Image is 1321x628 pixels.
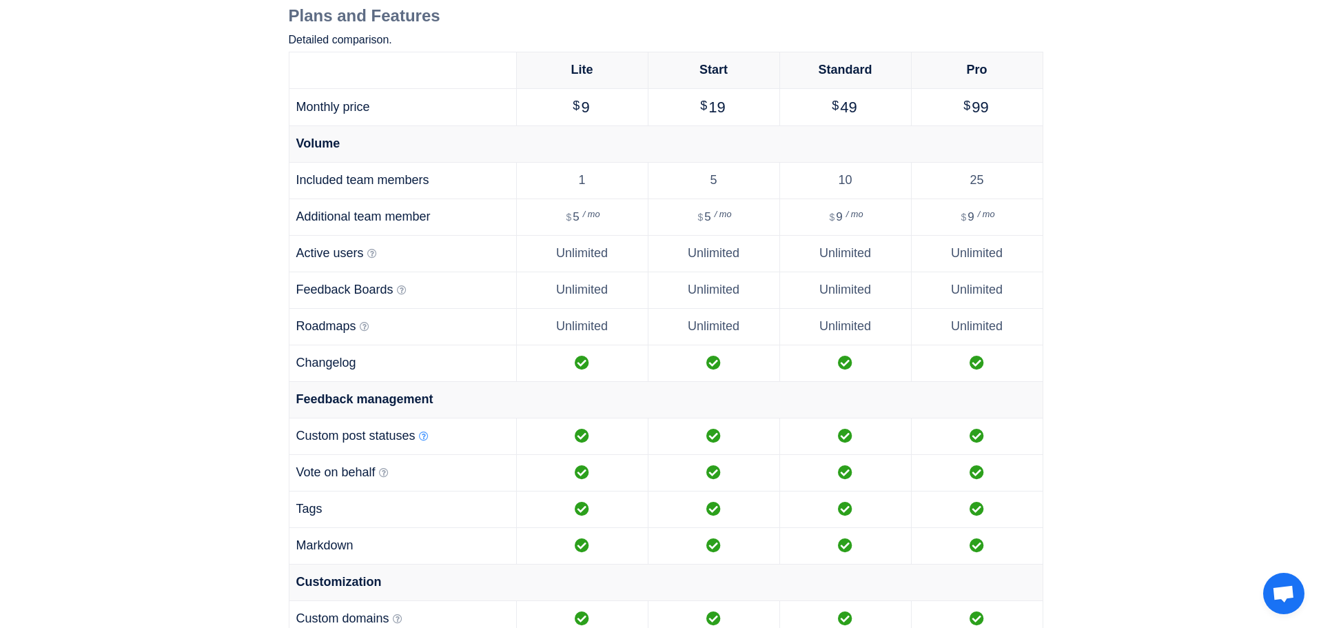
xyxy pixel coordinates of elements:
[838,173,852,187] span: 10
[289,381,1043,418] td: Feedback management
[1263,573,1304,614] a: Open chat
[289,88,516,125] td: Monthly price
[578,173,585,187] span: 1
[296,246,364,260] span: Active users
[840,99,857,116] span: 49
[556,283,608,296] span: Unlimited
[832,99,839,112] span: $
[710,173,717,187] span: 5
[836,210,859,223] span: 9
[573,210,596,223] span: 5
[972,99,988,116] span: 99
[911,52,1043,88] th: Pro
[296,319,356,333] span: Roadmaps
[978,209,995,219] sup: / mo
[556,246,608,260] span: Unlimited
[289,199,516,235] td: Additional team member
[516,52,648,88] th: Lite
[829,212,834,223] span: $
[296,611,389,625] span: Custom domains
[951,319,1003,333] span: Unlimited
[296,283,393,296] span: Feedback Boards
[846,209,863,219] sup: / mo
[967,210,991,223] span: 9
[289,491,516,527] td: Tags
[289,125,1043,162] td: Volume
[583,209,600,219] sup: / mo
[951,283,1003,296] span: Unlimited
[819,246,871,260] span: Unlimited
[648,52,779,88] th: Start
[951,246,1003,260] span: Unlimited
[779,52,911,88] th: Standard
[688,283,739,296] span: Unlimited
[289,6,1043,26] h2: Plans and Features
[697,212,703,223] span: $
[296,429,416,443] span: Custom post statuses
[963,99,970,112] span: $
[688,319,739,333] span: Unlimited
[556,319,608,333] span: Unlimited
[573,99,580,112] span: $
[581,99,589,116] span: 9
[289,162,516,199] td: Included team members
[715,209,732,219] sup: / mo
[289,527,516,564] td: Markdown
[961,212,966,223] span: $
[289,345,516,381] td: Changelog
[708,99,725,116] span: 19
[688,246,739,260] span: Unlimited
[289,564,1043,600] td: Customization
[566,212,571,223] span: $
[704,210,728,223] span: 5
[700,99,707,112] span: $
[289,32,1043,48] p: Detailed comparison.
[819,283,871,296] span: Unlimited
[296,465,376,479] span: Vote on behalf
[819,319,871,333] span: Unlimited
[970,173,983,187] span: 25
